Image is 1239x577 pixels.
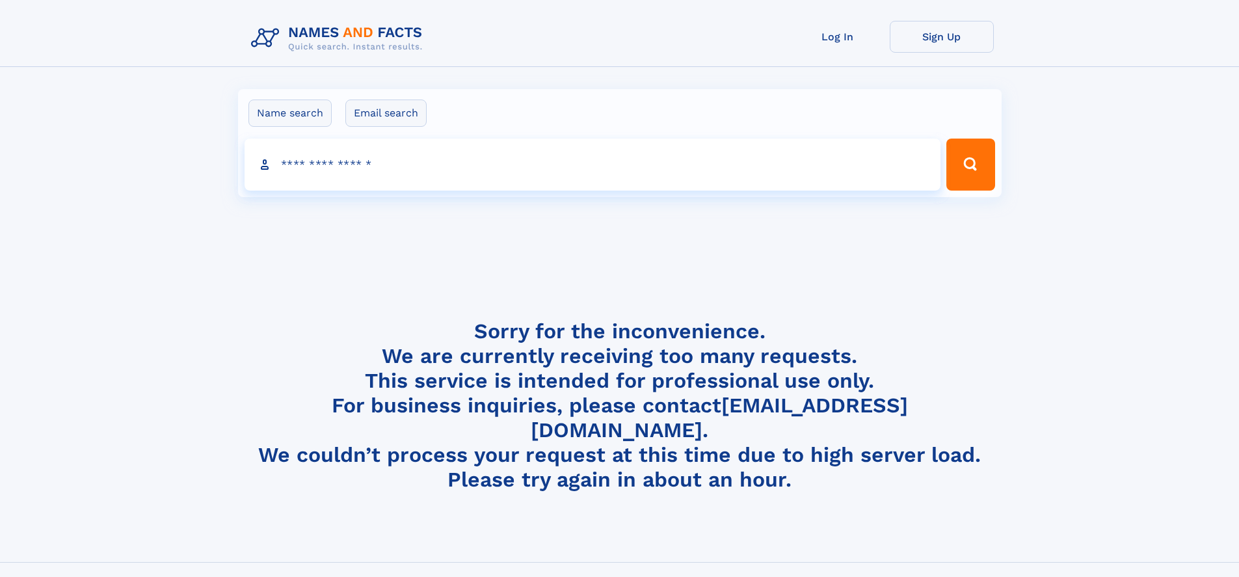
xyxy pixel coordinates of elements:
[345,100,427,127] label: Email search
[786,21,890,53] a: Log In
[890,21,994,53] a: Sign Up
[246,21,433,56] img: Logo Names and Facts
[946,139,994,191] button: Search Button
[531,393,908,442] a: [EMAIL_ADDRESS][DOMAIN_NAME]
[246,319,994,492] h4: Sorry for the inconvenience. We are currently receiving too many requests. This service is intend...
[245,139,941,191] input: search input
[248,100,332,127] label: Name search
